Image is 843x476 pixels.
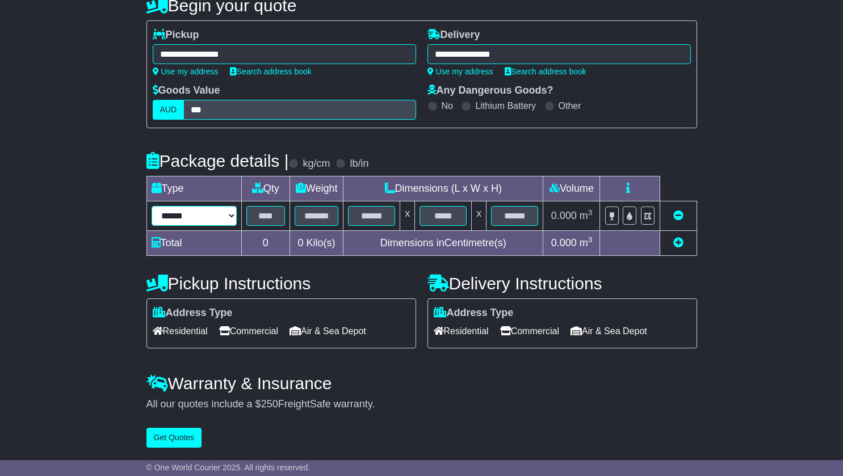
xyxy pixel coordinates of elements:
td: 0 [241,231,290,256]
span: m [580,237,593,248]
h4: Warranty & Insurance [146,374,697,393]
span: 250 [261,398,278,410]
label: lb/in [350,158,368,170]
label: kg/cm [303,158,330,170]
label: Delivery [427,29,480,41]
sup: 3 [588,235,593,244]
label: Goods Value [153,85,220,97]
label: Lithium Battery [475,100,536,111]
td: Weight [290,176,343,201]
span: 0.000 [551,210,577,221]
td: Kilo(s) [290,231,343,256]
label: Any Dangerous Goods? [427,85,553,97]
label: Address Type [434,307,514,319]
td: x [400,201,415,231]
span: Air & Sea Depot [290,322,366,340]
h4: Delivery Instructions [427,274,697,293]
td: Qty [241,176,290,201]
sup: 3 [588,208,593,217]
td: Dimensions in Centimetre(s) [343,231,543,256]
label: AUD [153,100,184,120]
label: Other [559,100,581,111]
a: Use my address [427,67,493,76]
a: Use my address [153,67,219,76]
span: Air & Sea Depot [571,322,647,340]
td: Total [146,231,241,256]
span: Residential [434,322,489,340]
span: Commercial [500,322,559,340]
div: All our quotes include a $ FreightSafe warranty. [146,398,697,411]
td: Dimensions (L x W x H) [343,176,543,201]
td: Type [146,176,241,201]
a: Search address book [230,67,312,76]
td: x [472,201,486,231]
label: Address Type [153,307,233,319]
h4: Pickup Instructions [146,274,416,293]
td: Volume [543,176,600,201]
label: No [442,100,453,111]
button: Get Quotes [146,428,202,448]
span: 0.000 [551,237,577,248]
span: Residential [153,322,208,340]
span: m [580,210,593,221]
a: Search address book [505,67,586,76]
span: © One World Courier 2025. All rights reserved. [146,463,311,472]
a: Remove this item [673,210,683,221]
span: Commercial [219,322,278,340]
span: 0 [298,237,304,248]
h4: Package details | [146,151,289,170]
label: Pickup [153,29,199,41]
a: Add new item [673,237,683,248]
